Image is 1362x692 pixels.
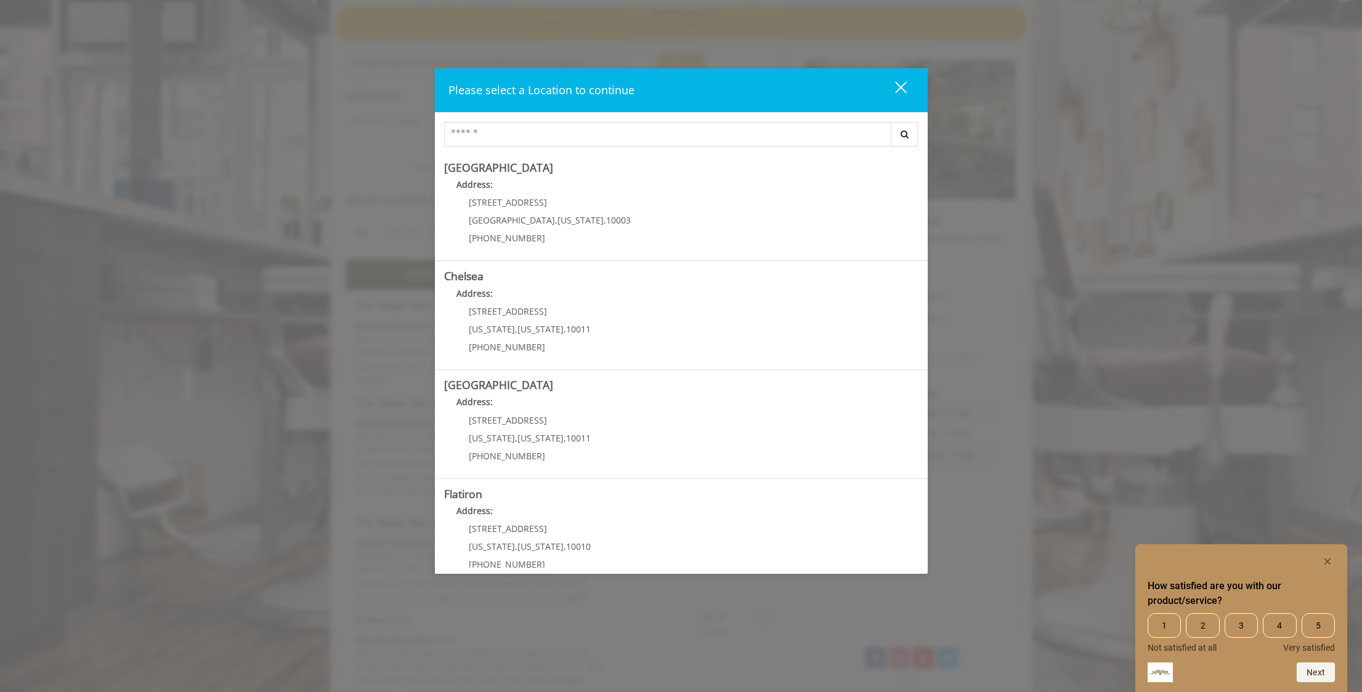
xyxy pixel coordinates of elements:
span: , [515,323,517,335]
b: Address: [456,179,493,190]
span: Not satisfied at all [1148,643,1217,653]
span: [US_STATE] [517,541,564,552]
div: close dialog [881,81,906,99]
span: 5 [1302,613,1335,638]
div: Center Select [444,122,918,153]
span: , [564,541,566,552]
b: Address: [456,505,493,517]
span: , [564,432,566,444]
span: [GEOGRAPHIC_DATA] [469,214,555,226]
h2: How satisfied are you with our product/service? Select an option from 1 to 5, with 1 being Not sa... [1148,579,1335,608]
span: , [604,214,606,226]
span: [US_STATE] [469,432,515,444]
b: [GEOGRAPHIC_DATA] [444,160,553,175]
b: [GEOGRAPHIC_DATA] [444,377,553,392]
span: [PHONE_NUMBER] [469,232,545,244]
span: [PHONE_NUMBER] [469,450,545,462]
span: , [515,541,517,552]
span: [STREET_ADDRESS] [469,305,547,317]
b: Chelsea [444,268,484,283]
span: [PHONE_NUMBER] [469,341,545,353]
span: 1 [1148,613,1181,638]
b: Address: [456,396,493,408]
span: 10010 [566,541,591,552]
i: Search button [898,130,912,139]
span: 10011 [566,323,591,335]
span: Very satisfied [1283,643,1335,653]
span: , [564,323,566,335]
span: [STREET_ADDRESS] [469,414,547,426]
input: Search Center [444,122,891,147]
span: [US_STATE] [517,432,564,444]
span: [PHONE_NUMBER] [469,558,545,570]
div: How satisfied are you with our product/service? Select an option from 1 to 5, with 1 being Not sa... [1148,613,1335,653]
span: , [555,214,557,226]
span: 4 [1263,613,1296,638]
div: How satisfied are you with our product/service? Select an option from 1 to 5, with 1 being Not sa... [1148,554,1335,682]
span: , [515,432,517,444]
span: 3 [1225,613,1258,638]
b: Flatiron [444,486,482,501]
span: [US_STATE] [469,541,515,552]
button: Hide survey [1320,554,1335,569]
button: close dialog [872,78,914,103]
span: [STREET_ADDRESS] [469,196,547,208]
span: 10003 [606,214,631,226]
span: [US_STATE] [557,214,604,226]
span: [US_STATE] [469,323,515,335]
span: Please select a Location to continue [448,82,634,97]
span: 10011 [566,432,591,444]
span: [US_STATE] [517,323,564,335]
span: 2 [1186,613,1219,638]
button: Next question [1297,662,1335,682]
span: [STREET_ADDRESS] [469,523,547,534]
b: Address: [456,288,493,299]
